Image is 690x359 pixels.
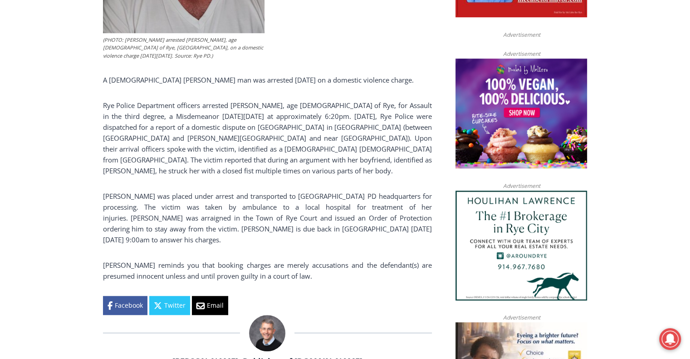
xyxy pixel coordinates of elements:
a: Intern @ [DOMAIN_NAME] [218,88,440,113]
p: [PERSON_NAME] reminds you that booking charges are merely accusations and the defendant(s) are pr... [103,260,432,281]
p: [PERSON_NAME] was placed under arrest and transported to [GEOGRAPHIC_DATA] PD headquarters for pr... [103,191,432,245]
div: "I learned about the history of a place I’d honestly never considered even as a resident of [GEOG... [229,0,429,88]
span: Advertisement [494,30,549,39]
span: Advertisement [494,49,549,58]
span: Intern @ [DOMAIN_NAME] [237,90,421,111]
span: Advertisement [494,182,549,190]
p: Rye Police Department officers arrested [PERSON_NAME], age [DEMOGRAPHIC_DATA] of Rye, for Assault... [103,100,432,176]
img: Houlihan Lawrence The #1 Brokerage in Rye City [455,191,587,300]
figcaption: (PHOTO: [PERSON_NAME] arrested [PERSON_NAME], age [DEMOGRAPHIC_DATA] of Rye, [GEOGRAPHIC_DATA], o... [103,36,264,60]
a: Email [192,296,228,315]
img: Baked by Melissa [455,59,587,168]
p: A [DEMOGRAPHIC_DATA] [PERSON_NAME] man was arrested [DATE] on a domestic violence charge. [103,74,432,85]
span: Advertisement [494,313,549,322]
a: Facebook [103,296,147,315]
a: Twitter [149,296,190,315]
